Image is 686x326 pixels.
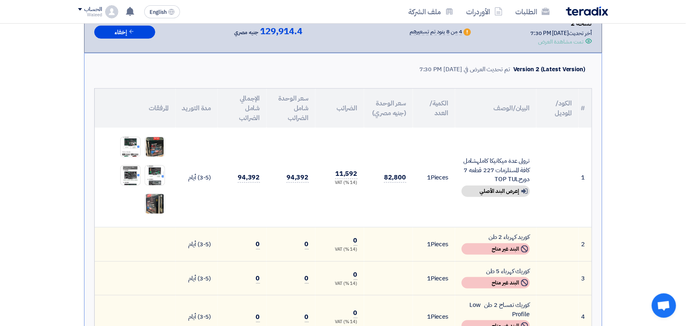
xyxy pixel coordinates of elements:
span: 0 [256,239,260,249]
th: الكود/الموديل [536,89,579,128]
img: Teradix logo [566,7,608,16]
div: البند غير متاح [462,243,530,255]
img: WhatsApp_Image__at__PM__1758126248579.jpeg [145,156,165,195]
div: كوريد كهرباء 2 طن [462,232,530,242]
span: 129,914.4 [260,26,302,36]
span: 0 [256,312,260,322]
th: البيان/الوصف [455,89,536,128]
th: سعر الوحدة (جنيه مصري) [364,89,413,128]
span: 0 [305,273,309,284]
th: الكمية/العدد [413,89,455,128]
button: English [144,5,180,18]
th: الإجمالي شامل الضرائب [218,89,267,128]
div: البند غير متاح [462,277,530,289]
td: Pieces [413,261,455,295]
a: الأوردرات [460,2,509,21]
div: كوريك تمساح 2 طن Low Profile [462,300,530,319]
div: كوريك كهرباء 5 طن [462,267,530,276]
div: 4 من 8 بنود تم تسعيرهم [410,29,462,35]
div: ترولى عدة ميكانيكا كاملهشامل كافة المستلزمات 227 قطعه 7 دورجTOP TUL [462,156,530,184]
img: profile_test.png [105,5,118,18]
span: 1 [427,173,431,182]
div: (14 %) VAT [322,280,358,287]
th: # [579,89,592,128]
div: (14 %) VAT [322,319,358,326]
div: Open chat [652,293,676,318]
td: Pieces [413,128,455,228]
th: مدة التوريد [176,89,218,128]
div: تم تحديث العرض في [DATE] 7:30 PM [419,65,510,74]
th: المرفقات [95,89,176,128]
span: 1 [427,312,431,321]
span: 82,800 [384,173,406,183]
th: سعر الوحدة شامل الضرائب [267,89,315,128]
span: 0 [354,236,358,246]
span: English [150,9,167,15]
div: أخر تحديث [DATE] 7:30 PM [531,29,592,37]
span: جنيه مصري [234,28,258,37]
div: (14 %) VAT [322,179,358,186]
div: (14 %) VAT [322,246,358,253]
td: 3 [579,261,592,295]
a: الطلبات [509,2,556,21]
span: 1 [427,240,431,249]
div: Waleed [78,13,102,17]
span: 0 [305,239,309,249]
div: إعرض البند الأصلي [462,186,530,197]
td: (3-5) أيام [176,261,218,295]
span: 94,392 [238,173,260,183]
div: الحساب [85,6,102,13]
th: الضرائب [315,89,364,128]
span: 0 [305,312,309,322]
img: WhatsApp_Image__at__PM_1758126248677.jpeg [121,155,140,195]
td: 2 [579,228,592,262]
span: 0 [354,270,358,280]
img: WhatsApp_Image__at__PM_1758125299388.jpeg [145,136,165,158]
a: ملف الشركة [402,2,460,21]
img: WhatsApp_Image__at__PM__1758126248289.jpeg [121,127,140,167]
button: إخفاء [94,26,155,39]
td: (3-5) أيام [176,228,218,262]
td: (3-5) أيام [176,128,218,228]
div: تمت مشاهدة العرض [538,37,584,46]
span: 1 [427,274,431,283]
span: 0 [354,308,358,318]
span: 94,392 [287,173,308,183]
td: 1 [579,128,592,228]
span: 11,592 [335,169,357,179]
img: WhatsApp_Image__at__PM_1758126249678.jpeg [145,191,165,217]
div: Version 2 (Latest Version) [513,65,585,74]
td: Pieces [413,228,455,262]
span: 0 [256,273,260,284]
